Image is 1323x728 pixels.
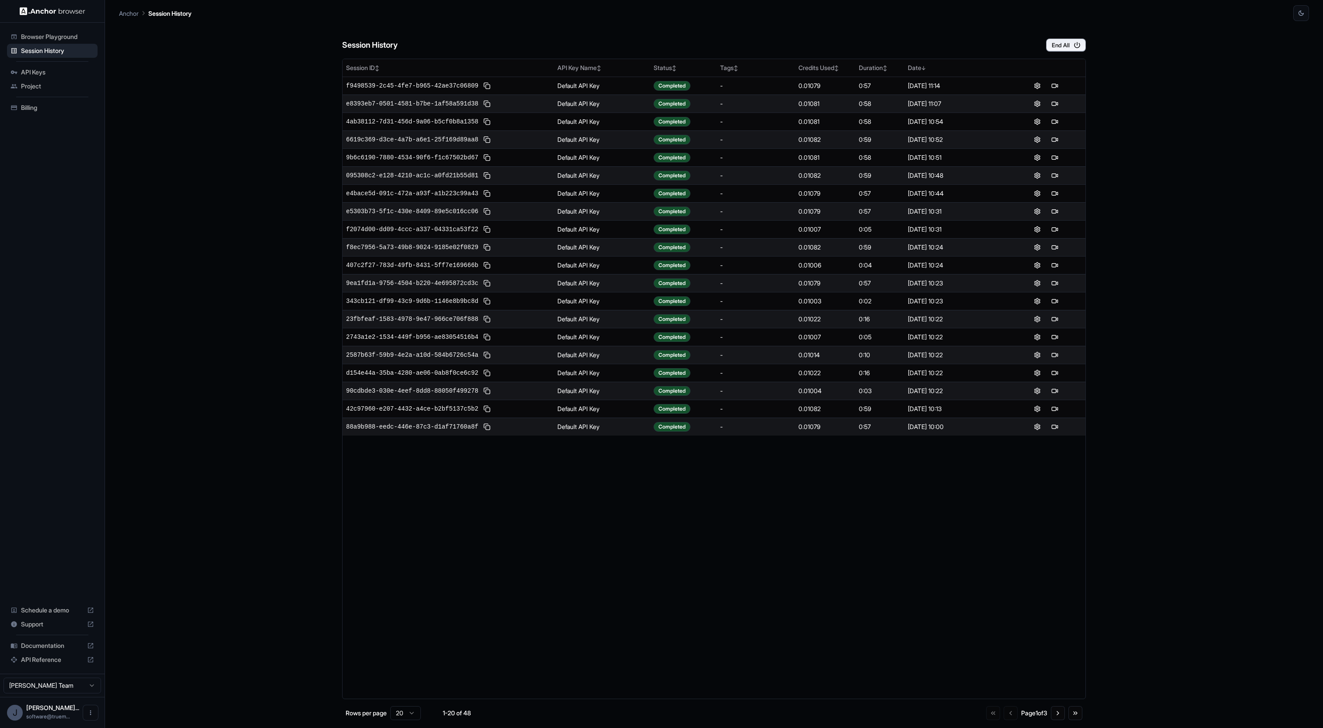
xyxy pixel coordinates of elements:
div: 0.01014 [798,351,852,359]
div: API Key Name [557,63,647,72]
td: Default API Key [554,256,651,274]
span: ↕ [883,65,887,71]
div: - [720,243,791,252]
div: 0:59 [859,243,901,252]
div: 0:02 [859,297,901,306]
td: Default API Key [554,166,651,184]
div: Completed [654,135,690,144]
div: 0.01081 [798,153,852,162]
td: Default API Key [554,382,651,400]
div: Completed [654,314,690,324]
div: 0:05 [859,333,901,341]
div: Completed [654,153,690,162]
div: [DATE] 10:24 [908,261,1003,270]
span: API Keys [21,68,94,77]
div: 0.01007 [798,333,852,341]
span: 343cb121-df99-43c9-9d6b-1146e8b9bc8d [346,297,478,306]
div: 0:16 [859,369,901,377]
span: f9498539-2c45-4fe7-b965-42ae37c06809 [346,81,478,90]
h6: Session History [342,39,398,52]
p: Session History [148,9,192,18]
div: 0:57 [859,189,901,198]
div: [DATE] 10:22 [908,387,1003,395]
span: ↕ [734,65,738,71]
div: [DATE] 10:22 [908,315,1003,324]
div: - [720,297,791,306]
span: 42c97960-e207-4432-a4ce-b2bf5137c5b2 [346,404,478,413]
div: Completed [654,260,690,270]
div: [DATE] 10:24 [908,243,1003,252]
div: 0.01081 [798,99,852,108]
div: [DATE] 10:13 [908,404,1003,413]
div: 0:59 [859,171,901,180]
td: Default API Key [554,346,651,364]
div: Duration [859,63,901,72]
span: e8393eb7-0501-4581-b7be-1af58a591d38 [346,99,478,108]
span: ↕ [672,65,676,71]
span: ↕ [834,65,839,71]
div: Completed [654,296,690,306]
div: API Reference [7,653,98,667]
div: Credits Used [798,63,852,72]
div: - [720,135,791,144]
div: - [720,225,791,234]
span: e5303b73-5f1c-430e-8409-89e5c016cc06 [346,207,478,216]
div: 0:04 [859,261,901,270]
span: 9ea1fd1a-9756-4504-b220-4e695872cd3c [346,279,478,288]
div: [DATE] 10:44 [908,189,1003,198]
div: 0.01082 [798,135,852,144]
div: - [720,279,791,288]
div: Session ID [346,63,550,72]
td: Default API Key [554,328,651,346]
div: - [720,189,791,198]
div: Completed [654,117,690,127]
div: - [720,99,791,108]
td: Default API Key [554,220,651,238]
div: [DATE] 10:23 [908,279,1003,288]
td: Default API Key [554,77,651,95]
div: - [720,117,791,126]
div: Completed [654,278,690,288]
div: - [720,81,791,90]
div: [DATE] 10:23 [908,297,1003,306]
td: Default API Key [554,238,651,256]
div: 0.01079 [798,279,852,288]
div: 0:10 [859,351,901,359]
span: 095308c2-e128-4210-ac1c-a0fd21b55d81 [346,171,478,180]
div: [DATE] 11:07 [908,99,1003,108]
div: [DATE] 10:22 [908,333,1003,341]
div: Status [654,63,713,72]
div: - [720,387,791,395]
div: 0.01082 [798,171,852,180]
div: Completed [654,404,690,414]
div: - [720,333,791,341]
button: Open menu [83,705,98,721]
p: Rows per page [346,709,387,717]
td: Default API Key [554,418,651,436]
div: Support [7,617,98,631]
div: - [720,207,791,216]
div: 0:16 [859,315,901,324]
button: End All [1046,39,1086,52]
div: Completed [654,81,690,91]
div: 0.01003 [798,297,852,306]
div: 0.01022 [798,315,852,324]
span: Billing [21,103,94,112]
p: Anchor [119,9,139,18]
div: 0.01082 [798,243,852,252]
span: 23fbfeaf-1583-4978-9e47-966ce706f888 [346,315,478,324]
div: 0.01022 [798,369,852,377]
span: f2074d00-dd09-4ccc-a337-04331ca53f22 [346,225,478,234]
div: [DATE] 10:00 [908,422,1003,431]
span: Jonathan Cornelius [26,704,79,711]
div: - [720,404,791,413]
span: ↓ [921,65,926,71]
td: Default API Key [554,292,651,310]
td: Default API Key [554,364,651,382]
div: 0.01082 [798,404,852,413]
td: Default API Key [554,400,651,418]
div: Completed [654,350,690,360]
span: f8ec7956-5a73-49b8-9024-9185e02f0829 [346,243,478,252]
span: 4ab38112-7d31-456d-9a06-b5cf0b8a1358 [346,117,478,126]
div: 0:57 [859,422,901,431]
